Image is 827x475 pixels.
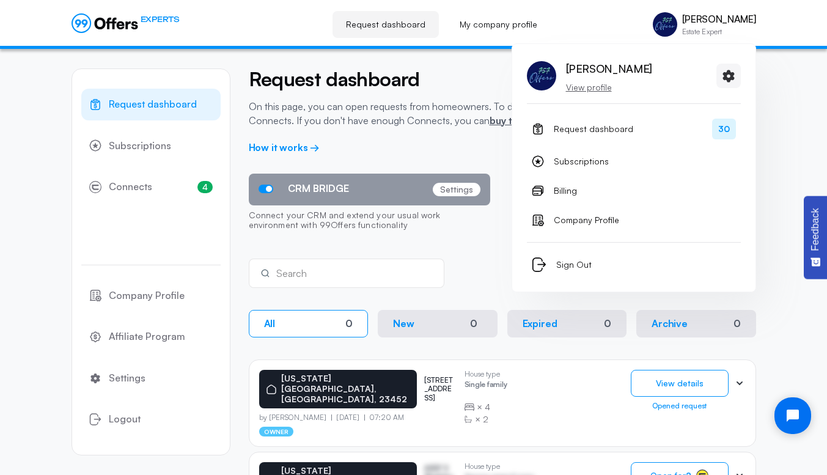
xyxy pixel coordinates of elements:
[249,100,585,127] p: On this page, you can open requests from homeowners. To do this, you need Connects. If you don't ...
[554,154,609,169] span: Subscriptions
[249,68,585,90] h2: Request dashboard
[652,318,688,330] p: Archive
[764,387,821,444] iframe: Tidio Chat
[631,402,729,410] div: Opened request
[81,171,221,203] a: Connects4
[636,310,756,337] button: Archive0
[81,130,221,162] a: Subscriptions
[249,141,320,153] a: How it works →
[109,370,145,386] span: Settings
[810,208,821,251] span: Feedback
[483,413,488,425] span: 2
[682,13,756,25] p: [PERSON_NAME]
[465,462,535,471] p: House type
[554,183,577,198] span: Billing
[485,401,490,413] span: 4
[331,413,364,422] p: [DATE]
[249,205,490,237] p: Connect your CRM and extend your usual work environment with 99Offers functionality
[81,280,221,312] a: Company Profile
[527,59,652,94] a: Vincent Talerico[PERSON_NAME]View profile
[81,321,221,353] a: Affiliate Program
[682,28,756,35] p: Estate Expert
[712,119,736,139] span: 30
[264,318,276,330] p: All
[72,13,180,33] a: EXPERTS
[566,59,652,78] p: [PERSON_NAME]
[378,310,498,337] button: New0
[288,183,349,194] span: CRM BRIDGE
[527,179,741,203] a: Billing
[554,122,633,136] span: Request dashboard
[109,97,197,112] span: Request dashboard
[527,252,741,277] button: Sign Out
[556,257,592,272] span: Sign Out
[566,81,652,94] p: View profile
[197,181,213,193] span: 4
[446,11,551,38] a: My company profile
[465,370,507,378] p: House type
[109,411,141,427] span: Logout
[527,149,741,174] a: Subscriptions
[141,13,180,25] span: EXPERTS
[527,61,556,90] img: Vincent Talerico
[653,12,677,37] img: Vincent Talerico
[393,318,414,330] p: New
[81,363,221,394] a: Settings
[527,114,741,144] a: Request dashboard30
[507,310,627,337] button: Expired0
[281,374,410,404] p: [US_STATE][GEOGRAPHIC_DATA], [GEOGRAPHIC_DATA], 23452
[81,403,221,435] button: Logout
[465,317,482,331] div: 0
[804,196,827,279] button: Feedback - Show survey
[631,370,729,397] button: View details
[465,380,507,392] p: Single family
[424,376,455,402] p: [STREET_ADDRESS]
[259,413,332,422] p: by [PERSON_NAME]
[465,401,507,413] div: ×
[554,213,619,227] span: Company Profile
[604,318,611,330] div: 0
[109,288,185,304] span: Company Profile
[364,413,404,422] p: 07:20 AM
[333,11,439,38] a: Request dashboard
[490,114,533,127] a: buy them
[109,138,171,154] span: Subscriptions
[109,329,185,345] span: Affiliate Program
[465,413,507,425] div: ×
[81,89,221,120] a: Request dashboard
[345,318,353,330] div: 0
[259,427,294,436] p: owner
[433,183,480,196] p: Settings
[249,310,369,337] button: All0
[527,208,741,232] a: Company Profile
[109,179,152,195] span: Connects
[523,318,557,330] p: Expired
[733,318,741,330] div: 0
